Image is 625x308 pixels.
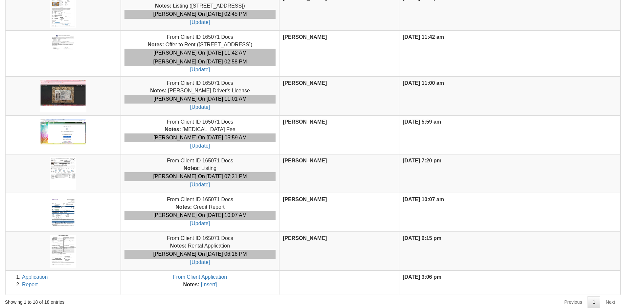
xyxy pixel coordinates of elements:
span: [MEDICAL_DATA] Fee [124,127,276,149]
span: Listing [124,165,276,187]
div: [PERSON_NAME] On [DATE] 06:16 PM [124,250,276,259]
span: [PERSON_NAME] Driver's License [124,88,276,110]
a: [Update] [190,221,210,226]
th: [PERSON_NAME] [279,77,399,115]
b: Notes: [165,127,181,132]
b: [DATE] 11:42 am [403,34,444,40]
img: uid(227)-b4e9d3ca-a3f4-3c8f-49fd-c859e2046bdd.jpg [50,157,76,190]
center: From Client ID 165071 Docs [124,80,276,111]
div: Showing 1 to 18 of 18 entries [5,295,64,305]
a: [Insert] [201,282,217,287]
th: [PERSON_NAME] [279,193,399,232]
span: Rental Application [124,243,276,265]
th: [PERSON_NAME] [279,154,399,193]
a: [Update] [190,104,210,110]
a: 1 [588,296,600,308]
b: Notes: [183,282,199,287]
img: uid(227)-07cce4b8-85e7-9bd6-0f12-db25ff7b8aa9.jpg [52,34,75,66]
a: [Update] [190,19,210,25]
span: Credit Report [124,204,276,226]
center: From Client ID 165071 Docs [124,196,276,227]
center: From Client ID 165071 Docs [124,34,276,74]
a: Application [22,274,48,280]
b: Notes: [155,3,171,9]
div: [PERSON_NAME] On [DATE] 05:59 AM [124,133,276,142]
center: From Client ID 165071 Docs [124,235,276,266]
th: [PERSON_NAME] [279,232,399,271]
a: [Update] [190,259,210,265]
div: [PERSON_NAME] On [DATE] 02:58 PM [124,58,276,66]
b: [DATE] 6:15 pm [403,235,441,241]
img: uid(227)-230dad1f-f9ab-dcc5-fa48-76a8812ea03e.jpg [50,235,76,268]
a: [Update] [190,143,210,149]
b: Notes: [148,42,164,47]
a: Report [22,282,38,287]
a: Previous [559,296,587,308]
b: [DATE] 7:20 pm [403,158,441,163]
div: [PERSON_NAME] On [DATE] 11:42 AM [124,49,276,58]
div: [PERSON_NAME] On [DATE] 07:21 PM [124,172,276,181]
span: Listing ([STREET_ADDRESS]) [124,3,276,25]
b: [DATE] 5:59 am [403,119,441,125]
a: From Client Application [173,274,227,280]
b: Notes: [175,204,192,210]
span: Offer to Rent ([STREET_ADDRESS]) [124,42,276,73]
b: Notes: [170,243,187,249]
div: [PERSON_NAME] On [DATE] 02:45 PM [124,10,276,19]
div: [PERSON_NAME] On [DATE] 11:01 AM [124,95,276,104]
th: [PERSON_NAME] [279,115,399,154]
a: [Update] [190,67,210,72]
b: Notes: [150,88,167,93]
th: [PERSON_NAME] [279,31,399,77]
b: [DATE] 10:07 am [403,197,444,202]
b: [DATE] 3:06 pm [403,274,441,280]
a: [Update] [190,182,210,187]
b: Notes: [184,165,200,171]
img: uid(227)-263a543d-dc9a-bc31-4b04-67ae0193f105.jpg [40,80,86,112]
img: uid(227)-e5714c36-6936-e7d4-db80-a7f84a168629.jpg [40,118,86,151]
center: From Client ID 165071 Docs [124,157,276,188]
a: Next [601,296,620,308]
div: [PERSON_NAME] On [DATE] 10:07 AM [124,211,276,220]
img: uid(227)-71e1384a-a217-99b3-1826-6573cb316fb9.jpg [50,196,76,229]
b: [DATE] 11:00 am [403,80,444,86]
center: From Client ID 165071 Docs [124,118,276,150]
